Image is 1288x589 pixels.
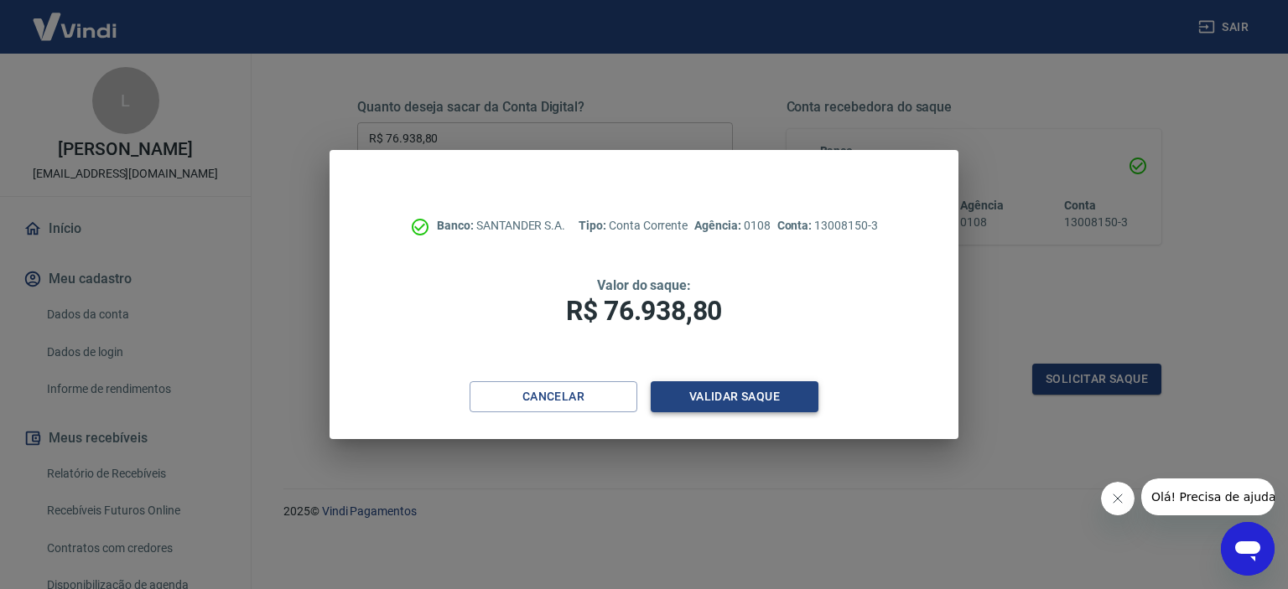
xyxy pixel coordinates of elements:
span: Tipo: [579,219,609,232]
p: Conta Corrente [579,217,688,235]
span: Banco: [437,219,476,232]
button: Validar saque [651,381,818,412]
span: R$ 76.938,80 [566,295,722,327]
iframe: Fechar mensagem [1101,482,1135,515]
p: SANTANDER S.A. [437,217,565,235]
span: Olá! Precisa de ajuda? [10,12,141,25]
button: Cancelar [470,381,637,412]
span: Conta: [777,219,815,232]
p: 13008150-3 [777,217,878,235]
iframe: Mensagem da empresa [1141,478,1275,515]
p: 0108 [694,217,770,235]
span: Agência: [694,219,744,232]
iframe: Botão para abrir a janela de mensagens [1221,522,1275,576]
span: Valor do saque: [597,277,691,293]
